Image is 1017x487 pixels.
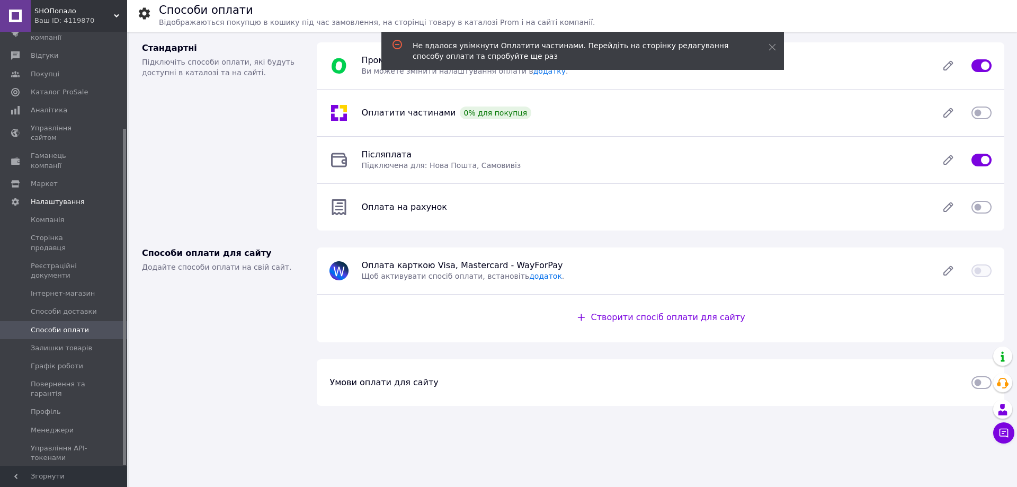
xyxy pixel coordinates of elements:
[591,312,745,322] span: Створити спосіб оплати для сайту
[31,233,98,252] span: Сторінка продавця
[361,67,568,75] span: Ви можете змінити налаштування оплати в .
[31,307,97,316] span: Способи доставки
[31,379,98,399] span: Повернення та гарантія
[576,312,745,324] div: Створити спосіб оплати для сайту
[31,444,98,463] span: Управління API-токенами
[159,18,595,26] span: Відображаються покупцю в кошику під час замовлення, на сторінці товару в каталозі Prom і на сайті...
[361,161,521,170] span: Підключена для: Нова Пошта, Самовивіз
[31,123,98,143] span: Управління сайтом
[31,69,59,79] span: Покупці
[361,55,419,65] span: Пром-оплата
[329,377,438,387] span: Умови оплати для сайту
[31,179,58,189] span: Маркет
[31,151,98,170] span: Гаманець компанії
[31,261,98,280] span: Реєстраційні документи
[31,325,89,335] span: Способи оплати
[142,58,295,77] span: Підключіть способи оплати, які будуть доступні в каталозі та на сайті.
[142,43,197,53] span: Стандартні
[413,40,742,61] div: Не вдалося увімкнути Оплатити частинами. Перейдіть на сторінку редагування способу оплати та спро...
[31,343,92,353] span: Залишки товарів
[460,107,532,119] div: 0% для покупця
[31,23,98,42] span: Показники роботи компанії
[142,248,272,258] span: Способи оплати для сайту
[993,422,1014,444] button: Чат з покупцем
[529,272,562,280] a: додаток
[31,105,67,115] span: Аналітика
[31,51,58,60] span: Відгуки
[31,197,85,207] span: Налаштування
[31,87,88,97] span: Каталог ProSale
[31,289,95,298] span: Інтернет-магазин
[31,215,64,225] span: Компанія
[159,4,253,16] h1: Способи оплати
[361,272,564,280] span: Щоб активувати спосіб оплати, встановіть .
[34,6,114,16] span: SHOПопало
[361,149,412,160] span: Післяплата
[31,361,83,371] span: Графік роботи
[31,407,61,417] span: Профіль
[31,426,74,435] span: Менеджери
[361,202,447,212] span: Оплата на рахунок
[361,260,563,270] span: Оплата карткою Visa, Mastercard - WayForPay
[34,16,127,25] div: Ваш ID: 4119870
[361,108,456,118] span: Оплатити частинами
[142,263,291,271] span: Додайте способи оплати на свій сайт.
